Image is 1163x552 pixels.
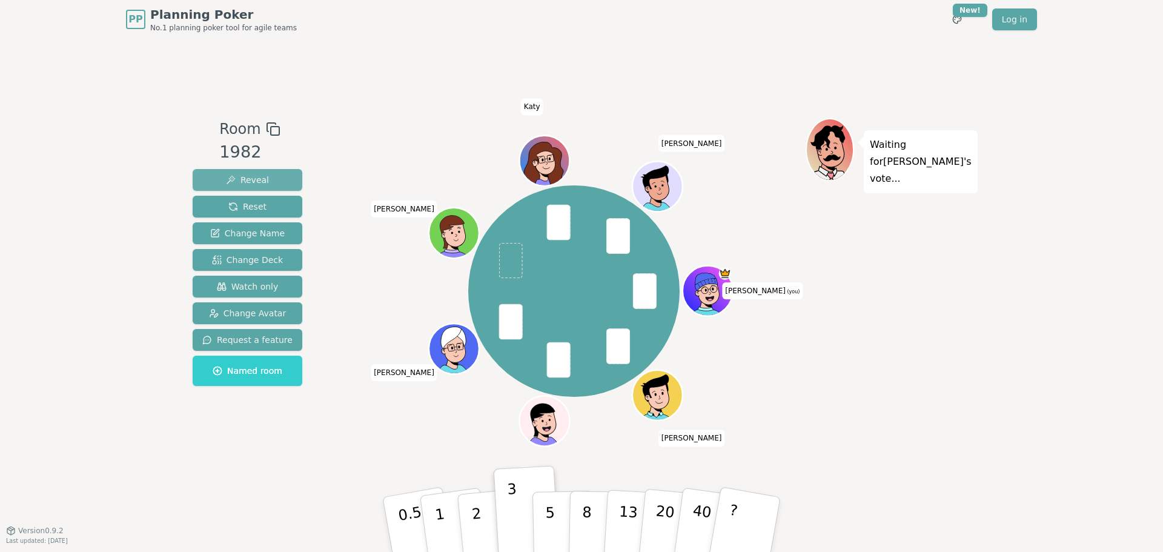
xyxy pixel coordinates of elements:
[193,276,302,298] button: Watch only
[521,99,543,116] span: Click to change your name
[6,537,68,544] span: Last updated: [DATE]
[507,481,520,547] p: 3
[126,6,297,33] a: PPPlanning PokerNo.1 planning poker tool for agile teams
[193,249,302,271] button: Change Deck
[128,12,142,27] span: PP
[150,6,297,23] span: Planning Poker
[193,222,302,244] button: Change Name
[209,307,287,319] span: Change Avatar
[658,430,725,447] span: Click to change your name
[193,329,302,351] button: Request a feature
[371,201,437,218] span: Click to change your name
[150,23,297,33] span: No.1 planning poker tool for agile teams
[213,365,282,377] span: Named room
[193,302,302,324] button: Change Avatar
[193,196,302,218] button: Reset
[786,289,800,294] span: (you)
[210,227,285,239] span: Change Name
[718,267,731,280] span: jimmy is the host
[870,136,972,187] p: Waiting for [PERSON_NAME] 's vote...
[992,8,1037,30] a: Log in
[6,526,64,536] button: Version0.9.2
[684,267,731,314] button: Click to change your avatar
[226,174,269,186] span: Reveal
[212,254,283,266] span: Change Deck
[946,8,968,30] button: New!
[18,526,64,536] span: Version 0.9.2
[217,281,279,293] span: Watch only
[953,4,987,17] div: New!
[219,140,280,165] div: 1982
[228,201,267,213] span: Reset
[219,118,260,140] span: Room
[202,334,293,346] span: Request a feature
[193,169,302,191] button: Reveal
[722,282,803,299] span: Click to change your name
[371,364,437,381] span: Click to change your name
[193,356,302,386] button: Named room
[658,135,725,152] span: Click to change your name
